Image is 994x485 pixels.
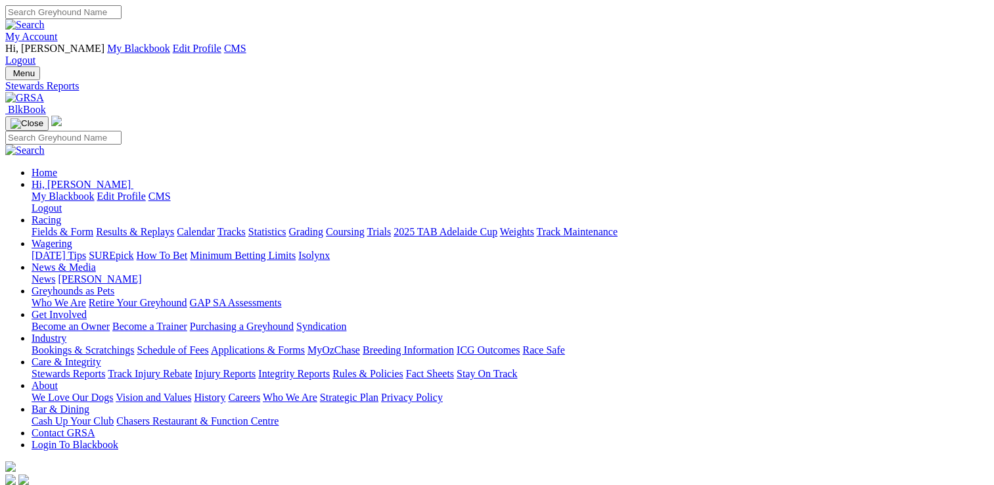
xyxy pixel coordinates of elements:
[5,92,44,104] img: GRSA
[5,80,989,92] a: Stewards Reports
[32,333,66,344] a: Industry
[5,43,104,54] span: Hi, [PERSON_NAME]
[326,226,365,237] a: Coursing
[32,309,87,320] a: Get Involved
[32,273,989,285] div: News & Media
[381,392,443,403] a: Privacy Policy
[394,226,497,237] a: 2025 TAB Adelaide Cup
[32,321,110,332] a: Become an Owner
[32,297,989,309] div: Greyhounds as Pets
[96,226,174,237] a: Results & Replays
[406,368,454,379] a: Fact Sheets
[5,19,45,31] img: Search
[32,356,101,367] a: Care & Integrity
[332,368,403,379] a: Rules & Policies
[194,368,256,379] a: Injury Reports
[11,118,43,129] img: Close
[5,31,58,42] a: My Account
[5,461,16,472] img: logo-grsa-white.png
[32,415,989,427] div: Bar & Dining
[13,68,35,78] span: Menu
[177,226,215,237] a: Calendar
[320,392,378,403] a: Strategic Plan
[307,344,360,356] a: MyOzChase
[224,43,246,54] a: CMS
[32,427,95,438] a: Contact GRSA
[32,285,114,296] a: Greyhounds as Pets
[32,344,134,356] a: Bookings & Scratchings
[5,55,35,66] a: Logout
[108,368,192,379] a: Track Injury Rebate
[89,297,187,308] a: Retire Your Greyhound
[5,131,122,145] input: Search
[32,380,58,391] a: About
[8,104,46,115] span: BlkBook
[32,439,118,450] a: Login To Blackbook
[500,226,534,237] a: Weights
[148,191,171,202] a: CMS
[296,321,346,332] a: Syndication
[258,368,330,379] a: Integrity Reports
[32,297,86,308] a: Who We Are
[263,392,317,403] a: Who We Are
[32,202,62,214] a: Logout
[32,344,989,356] div: Industry
[32,250,989,262] div: Wagering
[228,392,260,403] a: Careers
[32,368,989,380] div: Care & Integrity
[32,226,989,238] div: Racing
[32,392,989,404] div: About
[457,344,520,356] a: ICG Outcomes
[112,321,187,332] a: Become a Trainer
[5,474,16,485] img: facebook.svg
[32,250,86,261] a: [DATE] Tips
[190,297,282,308] a: GAP SA Assessments
[5,104,46,115] a: BlkBook
[107,43,170,54] a: My Blackbook
[190,321,294,332] a: Purchasing a Greyhound
[363,344,454,356] a: Breeding Information
[137,250,188,261] a: How To Bet
[289,226,323,237] a: Grading
[248,226,286,237] a: Statistics
[5,116,49,131] button: Toggle navigation
[457,368,517,379] a: Stay On Track
[32,368,105,379] a: Stewards Reports
[32,179,133,190] a: Hi, [PERSON_NAME]
[32,392,113,403] a: We Love Our Dogs
[32,167,57,178] a: Home
[116,392,191,403] a: Vision and Values
[537,226,618,237] a: Track Maintenance
[367,226,391,237] a: Trials
[32,191,989,214] div: Hi, [PERSON_NAME]
[194,392,225,403] a: History
[190,250,296,261] a: Minimum Betting Limits
[32,262,96,273] a: News & Media
[211,344,305,356] a: Applications & Forms
[32,214,61,225] a: Racing
[32,273,55,285] a: News
[32,321,989,333] div: Get Involved
[522,344,564,356] a: Race Safe
[32,404,89,415] a: Bar & Dining
[32,191,95,202] a: My Blackbook
[32,238,72,249] a: Wagering
[58,273,141,285] a: [PERSON_NAME]
[5,66,40,80] button: Toggle navigation
[116,415,279,427] a: Chasers Restaurant & Function Centre
[137,344,208,356] a: Schedule of Fees
[32,226,93,237] a: Fields & Form
[5,43,989,66] div: My Account
[51,116,62,126] img: logo-grsa-white.png
[5,145,45,156] img: Search
[32,179,131,190] span: Hi, [PERSON_NAME]
[298,250,330,261] a: Isolynx
[217,226,246,237] a: Tracks
[97,191,146,202] a: Edit Profile
[32,415,114,427] a: Cash Up Your Club
[173,43,221,54] a: Edit Profile
[5,5,122,19] input: Search
[18,474,29,485] img: twitter.svg
[89,250,133,261] a: SUREpick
